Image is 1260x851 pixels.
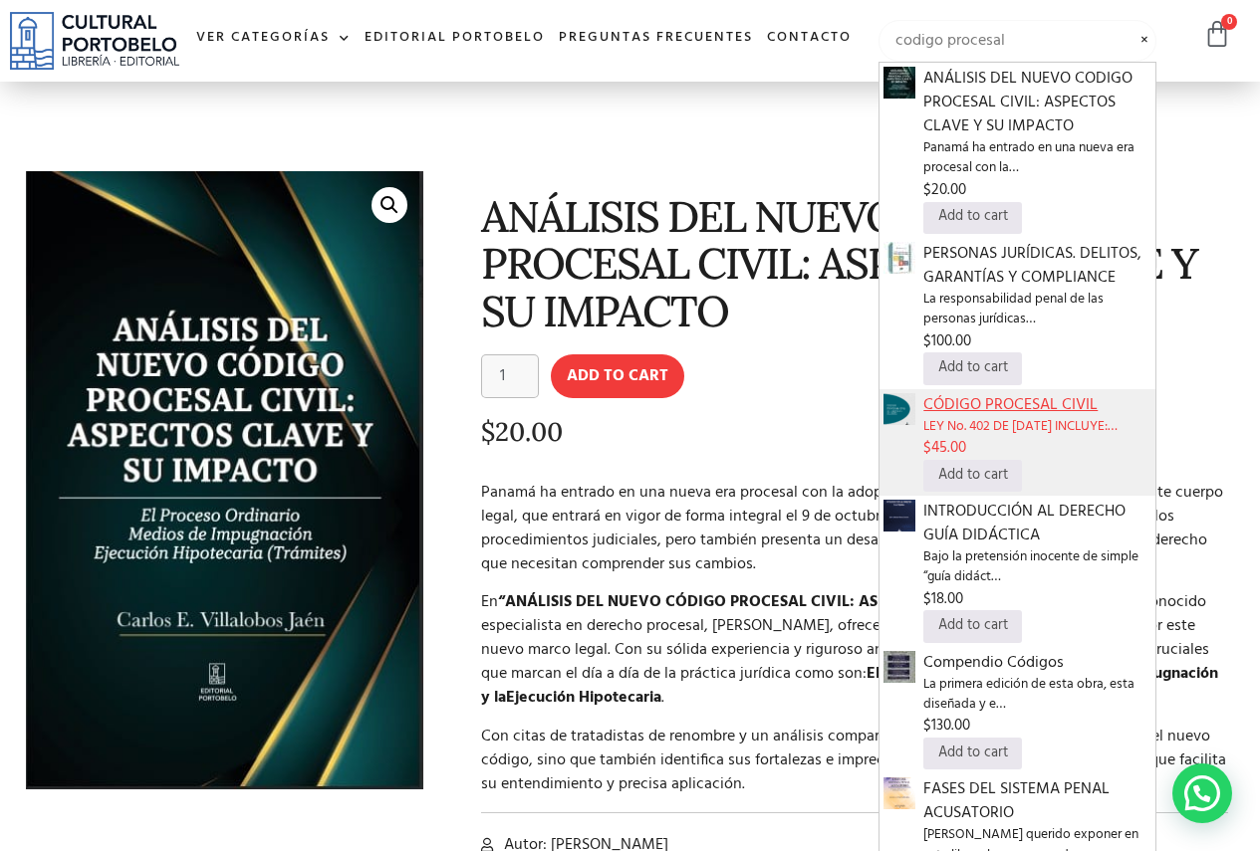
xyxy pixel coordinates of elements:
bdi: 130.00 [923,714,970,738]
a: PERSONAS JURÍDICAS. DELITOS, GARANTÍAS Y COMPLIANCE [883,245,915,271]
bdi: 100.00 [923,329,971,353]
a: Compendio CódigosLa primera edición de esta obra, esta diseñada y e…$130.00 [923,651,1151,739]
span: CÓDIGO PROCESAL CIVIL [923,393,1151,417]
span: ANÁLISIS DEL NUEVO CODIGO PROCESAL CIVIL: ASPECTOS CLAVE Y SU IMPACTO [923,67,1151,138]
a: Add to cart: “Compendio Códigos” [923,738,1022,769]
span: FASES DEL SISTEMA PENAL ACUSATORIO [923,777,1151,825]
span: Panamá ha entrado en una nueva era procesal con la… [923,138,1151,179]
a: ANÁLISIS DEL NUEVO CODIGO PROCESAL CIVIL: ASPECTOS CLAVE Y SU IMPACTO [883,70,915,96]
a: Ver Categorías [189,17,358,60]
img: CODIGO 00 PORTADA PROCESAL CIVIL _Mesa de trabajo 1 [883,393,915,425]
span: 0 [1221,14,1237,30]
a: Add to cart: “INTRODUCCIÓN AL DERECHO GUÍA DIDÁCTICA” [923,610,1022,642]
strong: Ejecución Hipotecaria [506,685,661,711]
span: Limpiar [1133,29,1156,30]
a: INTRODUCCIÓN AL DERECHO GUÍA DIDÁCTICA [883,503,915,529]
a: Editorial Portobelo [358,17,552,60]
input: Product quantity [481,354,539,398]
a: Add to cart: “CÓDIGO PROCESAL CIVIL” [923,460,1022,492]
span: LEY No. 402 DE [DATE] INCLUYE:… [923,417,1151,437]
span: $ [923,714,931,738]
a: Add to cart: “PERSONAS JURÍDICAS. DELITOS, GARANTÍAS Y COMPLIANCE” [923,352,1022,384]
img: castillo_miranda.png [883,777,915,809]
span: Bajo la pretensión inocente de simple “guía didáct… [923,547,1151,588]
a: INTRODUCCIÓN AL DERECHO GUÍA DIDÁCTICABajo la pretensión inocente de simple “guía didáct…$18.00 [923,500,1151,611]
img: Captura de pantalla 2025-09-02 115825 [26,171,423,789]
div: Contactar por WhatsApp [1172,763,1232,823]
img: Captura de Pantalla 2023-06-30 a la(s) 3.09.31 p. m. [883,500,915,532]
strong: Medios de Impugnación y la [481,661,1218,711]
img: 978-84-19580-30-6 [883,242,915,274]
span: Compendio Códigos [923,651,1151,675]
a: 0 [1203,20,1231,49]
a: CÓDIGO PROCESAL CIVIL [883,396,915,422]
span: $ [923,587,931,611]
a: CÓDIGO PROCESAL CIVILLEY No. 402 DE [DATE] INCLUYE:…$45.00 [923,393,1151,460]
a: FASES DEL SISTEMA PENAL ACUSATORIO [883,780,915,806]
span: $ [923,436,931,460]
input: Búsqueda [879,20,1156,62]
span: INTRODUCCIÓN AL DERECHO GUÍA DIDÁCTICA [923,500,1151,547]
a: Preguntas frecuentes [552,17,760,60]
a: Contacto [760,17,859,60]
p: En , el reconocido especialista en derecho procesal, [PERSON_NAME], ofrece una guía indispensable... [481,590,1228,710]
span: $ [923,178,931,202]
a: PERSONAS JURÍDICAS. DELITOS, GARANTÍAS Y COMPLIANCELa responsabilidad penal de las personas juríd... [923,242,1151,353]
span: La primera edición de esta obra, esta diseñada y e… [923,675,1151,716]
p: Con citas de tratadistas de renombre y un análisis comparado, [PERSON_NAME] no solo describe el n... [481,725,1228,796]
a: Compendio Códigos [883,654,915,680]
strong: “ANÁLISIS DEL NUEVO CÓDIGO PROCESAL CIVIL: ASPECTOS CLAVE Y SU IMPACTO” [498,589,1105,615]
h1: ANÁLISIS DEL NUEVO CODIGO PROCESAL CIVIL: ASPECTOS CLAVE Y SU IMPACTO [481,193,1228,334]
img: img20221020_09162956-scaled-1.jpg [883,651,915,683]
img: Captura de pantalla 2025-09-02 115825 [883,67,915,99]
span: $ [481,415,495,448]
bdi: 18.00 [923,587,963,611]
span: $ [923,329,931,353]
bdi: 20.00 [481,415,563,448]
a: Add to cart: “ANÁLISIS DEL NUEVO CODIGO PROCESAL CIVIL: ASPECTOS CLAVE Y SU IMPACTO” [923,202,1022,234]
span: La responsabilidad penal de las personas jurídicas… [923,290,1151,330]
strong: El Proceso Ordinario, Los [867,661,1045,687]
span: PERSONAS JURÍDICAS. DELITOS, GARANTÍAS Y COMPLIANCE [923,242,1151,290]
a: ANÁLISIS DEL NUEVO CODIGO PROCESAL CIVIL: ASPECTOS CLAVE Y SU IMPACTOPanamá ha entrado en una nue... [923,67,1151,202]
a: 🔍 [372,187,407,223]
p: Panamá ha entrado en una nueva era procesal con la adopción del . Este cuerpo legal, que entrará ... [481,481,1228,576]
bdi: 20.00 [923,178,966,202]
bdi: 45.00 [923,436,966,460]
button: Add to cart [551,354,684,398]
